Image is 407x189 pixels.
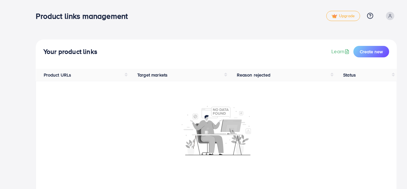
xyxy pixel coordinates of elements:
span: Status [343,72,356,78]
span: Upgrade [332,14,355,18]
span: Create new [360,48,383,55]
button: Create new [353,46,389,57]
span: Reason rejected [237,72,270,78]
a: tickUpgrade [326,11,360,21]
img: No account [182,105,251,155]
span: Target markets [137,72,168,78]
img: tick [332,14,337,18]
h3: Product links management [36,11,133,21]
a: Learn [331,48,351,55]
span: Product URLs [44,72,72,78]
h4: Your product links [43,48,97,56]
